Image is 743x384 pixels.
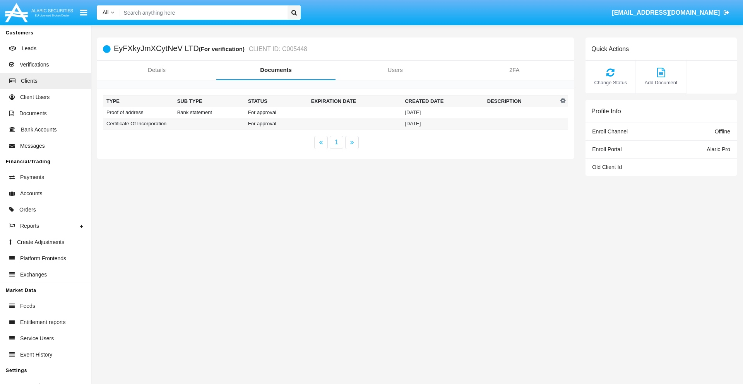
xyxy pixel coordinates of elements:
[103,107,174,118] td: Proof of address
[612,9,720,16] span: [EMAIL_ADDRESS][DOMAIN_NAME]
[21,126,57,134] span: Bank Accounts
[591,108,621,115] h6: Profile Info
[97,61,216,79] a: Details
[103,118,174,130] td: Certificate Of Incorporation
[20,302,35,310] span: Feeds
[103,96,174,107] th: Type
[608,2,733,24] a: [EMAIL_ADDRESS][DOMAIN_NAME]
[20,318,66,326] span: Entitlement reports
[17,238,64,246] span: Create Adjustments
[592,146,621,152] span: Enroll Portal
[402,107,484,118] td: [DATE]
[591,45,629,53] h6: Quick Actions
[20,351,52,359] span: Event History
[19,206,36,214] span: Orders
[455,61,574,79] a: 2FA
[592,128,628,135] span: Enroll Channel
[97,136,574,149] nav: paginator
[245,107,308,118] td: For approval
[174,96,245,107] th: Sub Type
[592,164,622,170] span: Old Client Id
[216,61,336,79] a: Documents
[245,96,308,107] th: Status
[308,96,402,107] th: Expiration date
[174,107,245,118] td: Bank statement
[97,9,120,17] a: All
[707,146,730,152] span: Alaric Pro
[484,96,558,107] th: Description
[19,109,47,118] span: Documents
[245,118,308,130] td: For approval
[20,189,43,198] span: Accounts
[402,96,484,107] th: Created Date
[20,61,49,69] span: Verifications
[21,77,38,85] span: Clients
[20,335,54,343] span: Service Users
[20,254,66,263] span: Platform Frontends
[114,44,307,53] h5: EyFXkyJmXCytNeV LTD
[640,79,682,86] span: Add Document
[20,93,50,101] span: Client Users
[103,9,109,15] span: All
[20,222,39,230] span: Reports
[336,61,455,79] a: Users
[402,118,484,130] td: [DATE]
[715,128,730,135] span: Offline
[120,5,285,20] input: Search
[22,44,36,53] span: Leads
[20,142,45,150] span: Messages
[4,1,74,24] img: Logo image
[589,79,632,86] span: Change Status
[247,46,307,52] small: CLIENT ID: C005448
[20,173,44,181] span: Payments
[20,271,47,279] span: Exchanges
[199,44,247,53] div: (For verification)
